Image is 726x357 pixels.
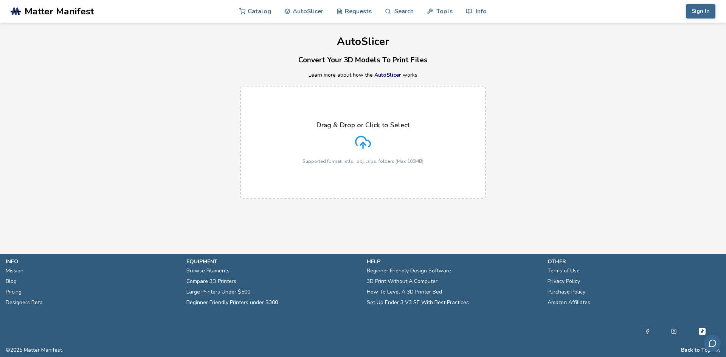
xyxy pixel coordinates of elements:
[186,287,250,297] a: Large Printers Under $500
[548,266,580,276] a: Terms of Use
[686,4,715,19] button: Sign In
[6,347,62,353] span: © 2025 Matter Manifest
[6,297,43,308] a: Designers Beta
[6,287,22,297] a: Pricing
[6,266,23,276] a: Mission
[186,258,360,266] p: equipment
[715,347,720,353] a: RSS Feed
[316,121,410,129] p: Drag & Drop or Click to Select
[6,276,17,287] a: Blog
[367,266,451,276] a: Beginner Friendly Design Software
[367,276,437,287] a: 3D Print Without A Computer
[186,276,236,287] a: Compare 3D Printers
[367,258,540,266] p: help
[367,297,469,308] a: Set Up Ender 3 V3 SE With Best Practices
[374,71,401,79] a: AutoSlicer
[548,297,590,308] a: Amazon Affiliates
[6,258,179,266] p: info
[548,276,580,287] a: Privacy Policy
[367,287,442,297] a: How To Level A 3D Printer Bed
[548,258,721,266] p: other
[302,159,423,164] p: Supported format: .stls, .obj, .zips, folders (Max 100MB)
[704,335,721,352] button: Send feedback via email
[698,327,707,336] a: Tiktok
[681,347,711,353] button: Back to Top
[25,6,94,17] span: Matter Manifest
[548,287,585,297] a: Purchase Policy
[186,297,278,308] a: Beginner Friendly Printers under $300
[671,327,676,336] a: Instagram
[186,266,230,276] a: Browse Filaments
[645,327,650,336] a: Facebook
